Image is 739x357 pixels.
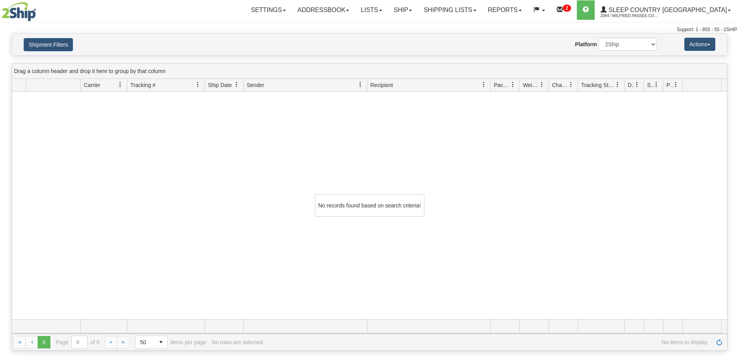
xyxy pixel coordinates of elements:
button: Actions [684,38,715,51]
span: Page of 0 [56,336,100,349]
a: Lists [355,0,388,20]
span: Sleep Country [GEOGRAPHIC_DATA] [607,7,727,13]
img: logo2044.jpg [2,2,36,21]
a: Ship Date filter column settings [230,78,243,91]
span: select [155,336,167,348]
span: Delivery Status [628,81,634,89]
span: Sender [247,81,264,89]
div: No records found based on search criteria! [315,194,424,217]
span: Page 0 [38,336,50,348]
span: Pickup Status [666,81,673,89]
span: 2044 / Wilfried.Passee-Coutrin [601,12,659,20]
a: Weight filter column settings [535,78,549,91]
a: Sleep Country [GEOGRAPHIC_DATA] 2044 / Wilfried.Passee-Coutrin [595,0,737,20]
div: Support: 1 - 855 - 55 - 2SHIP [2,26,737,33]
span: No items to display [268,339,708,345]
a: Shipping lists [418,0,482,20]
a: Tracking Status filter column settings [611,78,624,91]
sup: 2 [563,5,571,12]
a: Ship [388,0,418,20]
label: Platform [575,40,597,48]
span: Charge [552,81,568,89]
span: Tracking Status [581,81,615,89]
a: 2 [551,0,577,20]
button: Shipment Filters [24,38,73,51]
span: Ship Date [208,81,232,89]
a: Charge filter column settings [564,78,578,91]
a: Carrier filter column settings [114,78,127,91]
a: Addressbook [292,0,355,20]
span: 50 [140,338,150,346]
span: items per page [135,336,206,349]
a: Sender filter column settings [354,78,367,91]
a: Tracking # filter column settings [191,78,204,91]
span: Weight [523,81,539,89]
a: Delivery Status filter column settings [630,78,644,91]
a: Shipment Issues filter column settings [650,78,663,91]
div: grid grouping header [12,64,727,79]
span: Shipment Issues [647,81,654,89]
span: Recipient [370,81,393,89]
a: Packages filter column settings [506,78,519,91]
a: Refresh [713,336,725,348]
a: Reports [482,0,528,20]
span: Carrier [84,81,100,89]
a: Recipient filter column settings [477,78,490,91]
span: Packages [494,81,510,89]
span: Page sizes drop down [135,336,168,349]
span: Tracking # [130,81,156,89]
div: No rows are selected [212,339,263,345]
a: Settings [245,0,292,20]
iframe: chat widget [721,139,738,218]
a: Pickup Status filter column settings [669,78,682,91]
